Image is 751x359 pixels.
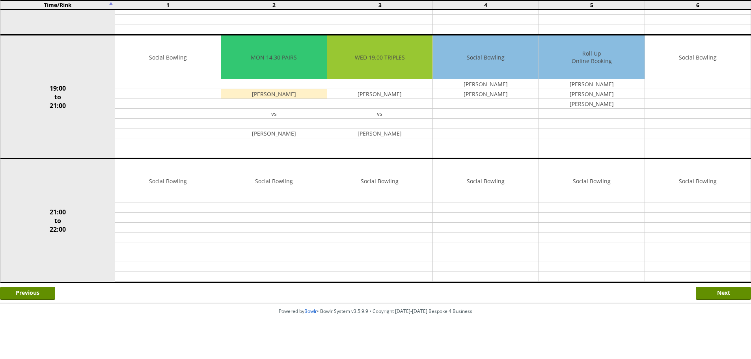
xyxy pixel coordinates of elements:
td: Social Bowling [327,159,433,203]
td: Social Bowling [115,159,221,203]
td: 1 [115,0,221,9]
td: [PERSON_NAME] [221,89,327,99]
td: Roll Up Online Booking [539,35,645,79]
td: 3 [327,0,433,9]
td: [PERSON_NAME] [539,79,645,89]
td: 6 [645,0,751,9]
td: WED 19.00 TRIPLES [327,35,433,79]
td: Social Bowling [433,35,539,79]
td: [PERSON_NAME] [327,128,433,138]
td: MON 14.30 PAIRS [221,35,327,79]
td: 2 [221,0,327,9]
td: [PERSON_NAME] [221,128,327,138]
td: [PERSON_NAME] [539,89,645,99]
td: Social Bowling [645,159,751,203]
td: [PERSON_NAME] [539,99,645,109]
td: [PERSON_NAME] [433,79,539,89]
input: Next [696,287,751,300]
td: Social Bowling [539,159,645,203]
td: Social Bowling [221,159,327,203]
span: Powered by • Bowlr System v3.5.9.9 • Copyright [DATE]-[DATE] Bespoke 4 Business [279,308,472,314]
td: Social Bowling [115,35,221,79]
td: Time/Rink [0,0,115,9]
td: [PERSON_NAME] [327,89,433,99]
td: vs [327,109,433,119]
td: 4 [433,0,539,9]
td: vs [221,109,327,119]
td: Social Bowling [433,159,539,203]
td: 21:00 to 22:00 [0,159,115,283]
td: [PERSON_NAME] [433,89,539,99]
td: 5 [539,0,645,9]
td: Social Bowling [645,35,751,79]
td: 19:00 to 21:00 [0,35,115,159]
a: Bowlr [304,308,317,314]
